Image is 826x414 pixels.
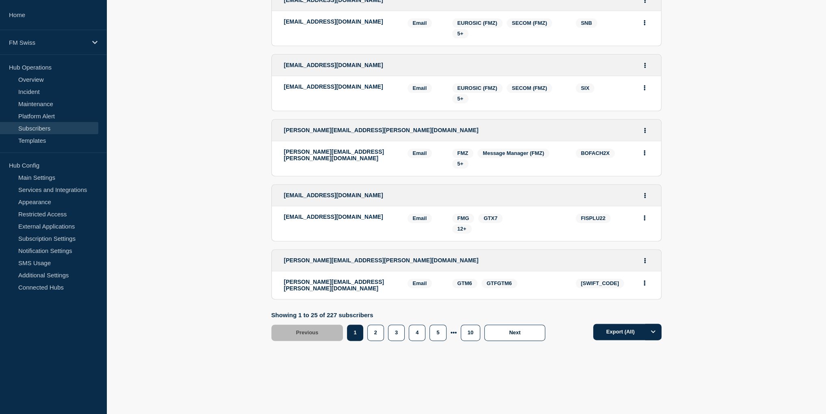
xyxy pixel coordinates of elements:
[640,277,650,289] button: Actions
[645,324,661,340] button: Options
[284,192,383,198] span: [EMAIL_ADDRESS][DOMAIN_NAME]
[512,85,547,91] span: SECOM (FMZ)
[408,83,432,93] span: Email
[576,279,624,288] span: [SWIFT_CODE]
[576,148,615,158] span: BOFACH2X
[388,325,405,341] button: 3
[271,325,343,341] button: Previous
[483,215,497,221] span: GTX7
[576,18,597,28] span: SNB
[640,146,650,159] button: Actions
[284,148,395,161] p: [PERSON_NAME][EMAIL_ADDRESS][PERSON_NAME][DOMAIN_NAME]
[457,226,466,232] span: 12+
[457,20,497,26] span: EUROSIC (FMZ)
[640,189,650,202] button: Actions
[284,18,395,25] p: [EMAIL_ADDRESS][DOMAIN_NAME]
[487,280,512,286] span: GTFGTM6
[9,39,87,46] p: FM Swiss
[408,214,432,223] span: Email
[457,31,464,37] span: 5+
[367,325,384,341] button: 2
[509,329,520,336] span: Next
[457,161,464,167] span: 5+
[512,20,547,26] span: SECOM (FMZ)
[640,124,650,137] button: Actions
[284,127,479,133] span: [PERSON_NAME][EMAIL_ADDRESS][PERSON_NAME][DOMAIN_NAME]
[640,59,650,72] button: Actions
[409,325,425,341] button: 4
[484,325,545,341] button: Next
[576,214,611,223] span: FISPLU22
[461,325,480,341] button: 10
[593,324,661,340] button: Export (All)
[483,150,544,156] span: Message Manager (FMZ)
[640,81,650,94] button: Actions
[284,279,395,292] p: [PERSON_NAME][EMAIL_ADDRESS][PERSON_NAME][DOMAIN_NAME]
[284,83,395,90] p: [EMAIL_ADDRESS][DOMAIN_NAME]
[408,148,432,158] span: Email
[284,214,395,220] p: [EMAIL_ADDRESS][DOMAIN_NAME]
[640,254,650,267] button: Actions
[347,325,363,341] button: 1
[457,85,497,91] span: EUROSIC (FMZ)
[429,325,446,341] button: 5
[457,215,469,221] span: FMG
[457,150,468,156] span: FMZ
[576,83,595,93] span: SIX
[457,280,472,286] span: GTM6
[640,16,650,29] button: Actions
[284,257,479,264] span: [PERSON_NAME][EMAIL_ADDRESS][PERSON_NAME][DOMAIN_NAME]
[408,279,432,288] span: Email
[296,329,319,336] span: Previous
[408,18,432,28] span: Email
[284,62,383,68] span: [EMAIL_ADDRESS][DOMAIN_NAME]
[271,312,550,318] p: Showing 1 to 25 of 227 subscribers
[457,96,464,102] span: 5+
[640,211,650,224] button: Actions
